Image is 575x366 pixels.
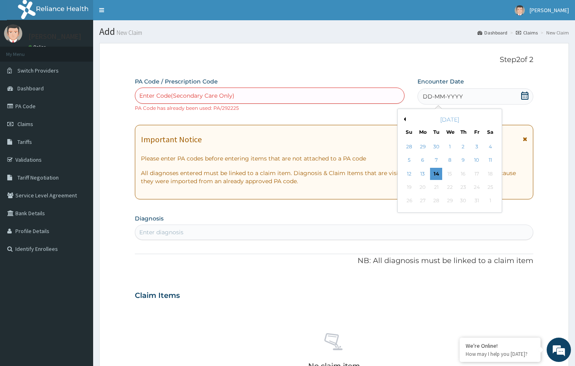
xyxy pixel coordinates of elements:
[417,77,464,86] label: Encounter Date
[115,30,142,36] small: New Claim
[444,195,456,207] div: Not available Wednesday, October 29th, 2025
[515,5,525,15] img: User Image
[403,195,415,207] div: Not available Sunday, October 26th, 2025
[457,168,469,180] div: Not available Thursday, October 16th, 2025
[17,85,44,92] span: Dashboard
[42,45,136,56] div: Chat with us now
[17,174,59,181] span: Tariff Negotiation
[457,141,469,153] div: Choose Thursday, October 2nd, 2025
[471,154,483,167] div: Choose Friday, October 10th, 2025
[403,154,415,167] div: Choose Sunday, October 5th, 2025
[402,117,406,121] button: Previous Month
[471,141,483,153] div: Choose Friday, October 3rd, 2025
[28,44,48,50] a: Online
[417,195,429,207] div: Not available Monday, October 27th, 2025
[17,138,32,146] span: Tariffs
[406,128,413,135] div: Su
[433,128,440,135] div: Tu
[487,128,494,135] div: Sa
[430,141,443,153] div: Choose Tuesday, September 30th, 2025
[141,154,527,163] p: Please enter PA codes before entering items that are not attached to a PA code
[530,6,569,14] span: [PERSON_NAME]
[141,169,527,185] p: All diagnoses entered must be linked to a claim item. Diagnosis & Claim Items that are visible bu...
[141,135,202,144] h1: Important Notice
[473,128,480,135] div: Fr
[133,4,152,24] div: Minimize live chat window
[444,141,456,153] div: Choose Wednesday, October 1st, 2025
[484,168,496,180] div: Not available Saturday, October 18th, 2025
[420,128,426,135] div: Mo
[430,168,443,180] div: Choose Tuesday, October 14th, 2025
[457,154,469,167] div: Choose Thursday, October 9th, 2025
[484,141,496,153] div: Choose Saturday, October 4th, 2025
[444,168,456,180] div: Not available Wednesday, October 15th, 2025
[539,29,569,36] li: New Claim
[417,141,429,153] div: Choose Monday, September 29th, 2025
[444,181,456,193] div: Not available Wednesday, October 22nd, 2025
[4,24,22,43] img: User Image
[423,92,463,101] span: DD-MM-YYYY
[484,181,496,193] div: Not available Saturday, October 25th, 2025
[15,41,33,61] img: d_794563401_company_1708531726252_794563401
[471,168,483,180] div: Not available Friday, October 17th, 2025
[444,154,456,167] div: Choose Wednesday, October 8th, 2025
[99,26,569,37] h1: Add
[17,67,59,74] span: Switch Providers
[447,128,454,135] div: We
[430,154,443,167] div: Choose Tuesday, October 7th, 2025
[28,33,81,40] p: [PERSON_NAME]
[417,181,429,193] div: Not available Monday, October 20th, 2025
[135,214,164,223] label: Diagnosis
[403,181,415,193] div: Not available Sunday, October 19th, 2025
[466,351,535,357] p: How may I help you today?
[135,256,533,266] p: NB: All diagnosis must be linked to a claim item
[139,92,234,100] div: Enter Code(Secondary Care Only)
[516,29,538,36] a: Claims
[135,105,239,111] small: PA Code has already been used: PA/292225
[4,221,154,250] textarea: Type your message and hit 'Enter'
[430,195,443,207] div: Not available Tuesday, October 28th, 2025
[477,29,507,36] a: Dashboard
[484,195,496,207] div: Not available Saturday, November 1st, 2025
[135,77,218,86] label: PA Code / Prescription Code
[457,181,469,193] div: Not available Thursday, October 23rd, 2025
[484,154,496,167] div: Choose Saturday, October 11th, 2025
[47,102,112,184] span: We're online!
[401,116,498,124] div: [DATE]
[135,291,180,300] h3: Claim Items
[139,228,183,236] div: Enter diagnosis
[471,195,483,207] div: Not available Friday, October 31st, 2025
[460,128,467,135] div: Th
[17,120,33,128] span: Claims
[417,154,429,167] div: Choose Monday, October 6th, 2025
[403,168,415,180] div: Choose Sunday, October 12th, 2025
[403,141,415,153] div: Choose Sunday, September 28th, 2025
[135,56,533,64] p: Step 2 of 2
[417,168,429,180] div: Choose Monday, October 13th, 2025
[430,181,443,193] div: Not available Tuesday, October 21st, 2025
[466,342,535,349] div: We're Online!
[471,181,483,193] div: Not available Friday, October 24th, 2025
[457,195,469,207] div: Not available Thursday, October 30th, 2025
[402,140,497,208] div: month 2025-10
